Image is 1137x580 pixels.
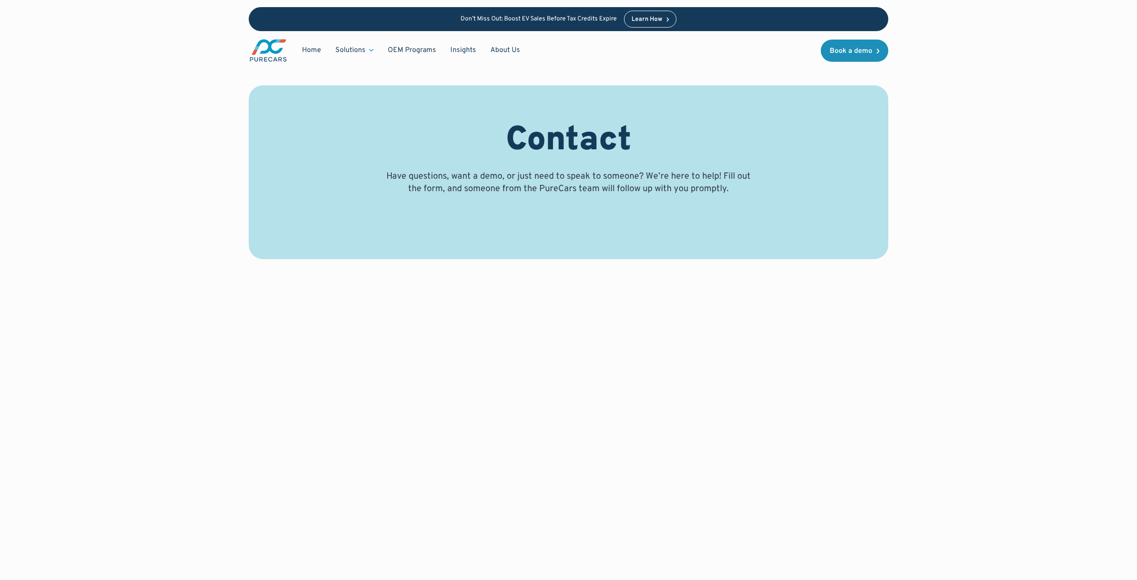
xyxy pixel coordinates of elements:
div: Solutions [335,45,366,55]
a: Home [295,42,328,59]
a: Learn How [624,11,677,28]
div: Learn How [632,16,662,23]
a: OEM Programs [381,42,443,59]
h1: Contact [506,121,632,161]
div: Book a demo [830,48,872,55]
p: Have questions, want a demo, or just need to speak to someone? We’re here to help! Fill out the f... [384,170,753,195]
a: main [249,38,288,63]
a: About Us [483,42,527,59]
p: Don’t Miss Out: Boost EV Sales Before Tax Credits Expire [461,16,617,23]
img: purecars logo [249,38,288,63]
a: Insights [443,42,483,59]
a: Book a demo [821,40,888,62]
